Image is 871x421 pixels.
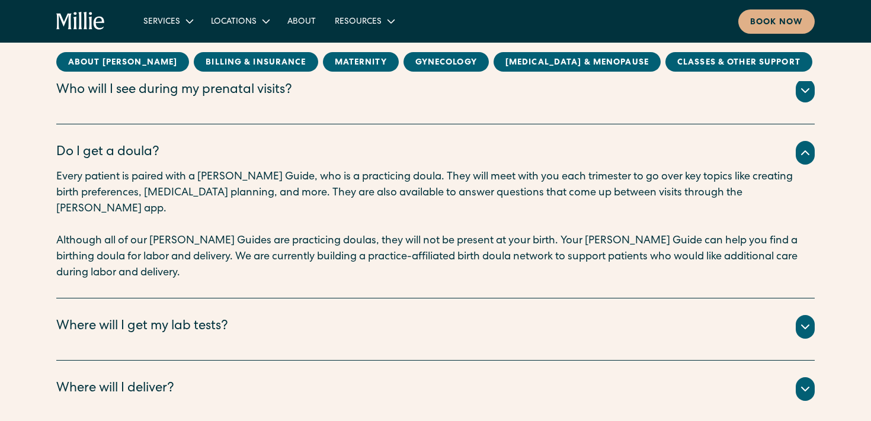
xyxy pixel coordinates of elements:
p: Every patient is paired with a [PERSON_NAME] Guide, who is a practicing doula. They will meet wit... [56,169,815,217]
a: Gynecology [404,52,489,72]
a: About [278,11,325,31]
div: Services [143,16,180,28]
a: Book now [738,9,815,34]
div: Services [134,11,201,31]
p: ‍ [56,217,815,233]
div: Resources [325,11,403,31]
a: [MEDICAL_DATA] & Menopause [494,52,661,72]
div: Resources [335,16,382,28]
a: About [PERSON_NAME] [56,52,189,72]
div: Locations [201,11,278,31]
a: home [56,12,105,31]
div: Who will I see during my prenatal visits? [56,81,292,101]
p: Although all of our [PERSON_NAME] Guides are practicing doulas, they will not be present at your ... [56,233,815,281]
div: Book now [750,17,803,29]
div: Where will I get my lab tests? [56,317,228,337]
div: Where will I deliver? [56,380,174,399]
a: Classes & Other Support [665,52,812,72]
a: MAternity [323,52,399,72]
a: Billing & Insurance [194,52,318,72]
div: Do I get a doula? [56,143,159,163]
div: Locations [211,16,257,28]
